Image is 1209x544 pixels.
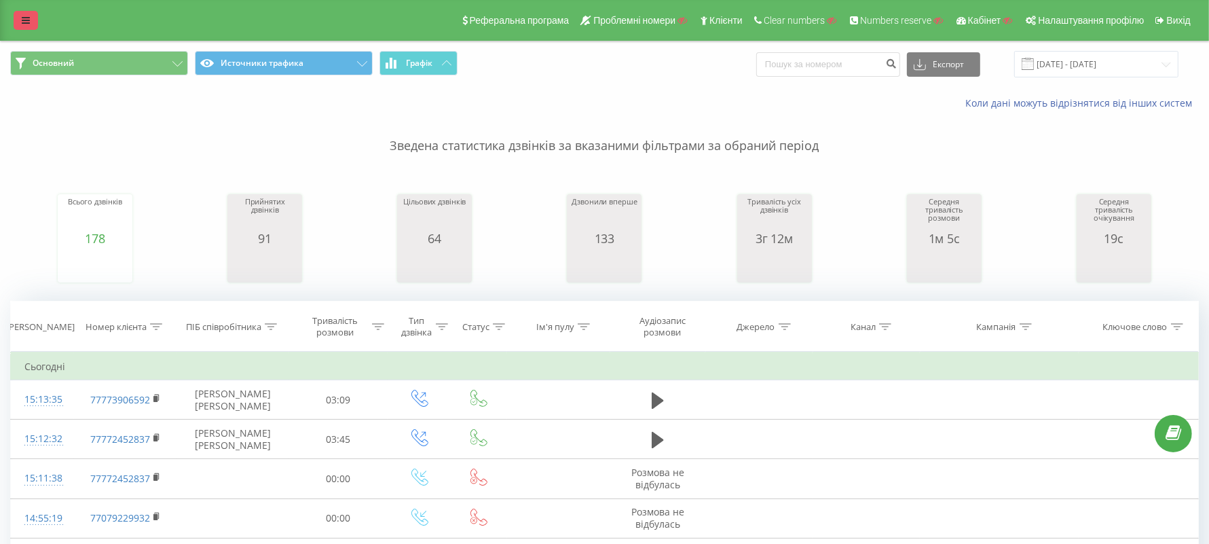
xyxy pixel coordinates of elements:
div: 64 [403,232,466,245]
td: 03:09 [289,380,388,420]
span: Проблемні номери [593,15,675,26]
span: Numbers reserve [860,15,931,26]
span: Графік [406,58,432,68]
button: Источники трафика [195,51,373,75]
div: Кампанія [977,321,1016,333]
span: Розмова не відбулась [631,466,684,491]
div: 15:12:32 [24,426,60,452]
td: [PERSON_NAME] [PERSON_NAME] [177,420,289,459]
div: 91 [231,232,299,245]
div: 14:55:19 [24,505,60,532]
button: Експорт [907,52,980,77]
a: Коли дані можуть відрізнятися вiд інших систем [965,96,1199,109]
span: Розмова не відбулась [631,505,684,530]
span: Клієнти [709,15,743,26]
button: Основний [10,51,188,75]
td: 00:00 [289,498,388,538]
div: 1м 5с [910,232,978,245]
div: [PERSON_NAME] [6,321,75,333]
div: Аудіозапис розмови [622,315,702,338]
div: Ім'я пулу [536,321,574,333]
p: Зведена статистика дзвінків за вказаними фільтрами за обраний період [10,110,1199,155]
div: 3г 12м [741,232,808,245]
div: 133 [572,232,637,245]
td: 00:00 [289,459,388,498]
span: Clear numbers [764,15,825,26]
input: Пошук за номером [756,52,900,77]
span: Реферальна програма [470,15,570,26]
div: Дзвонили вперше [572,198,637,232]
div: 178 [68,232,122,245]
td: 03:45 [289,420,388,459]
div: Джерело [737,321,775,333]
span: Вихід [1167,15,1191,26]
div: Ключове слово [1103,321,1168,333]
div: Прийнятих дзвінків [231,198,299,232]
div: ПІБ співробітника [186,321,261,333]
div: Середня тривалість розмови [910,198,978,232]
div: Тривалість усіх дзвінків [741,198,808,232]
a: 77772452837 [90,472,150,485]
div: Всього дзвінків [68,198,122,232]
div: Тривалість розмови [301,315,369,338]
div: Номер клієнта [86,321,147,333]
a: 77773906592 [90,393,150,406]
div: Цільових дзвінків [403,198,466,232]
div: Середня тривалість очікування [1080,198,1148,232]
div: Канал [851,321,876,333]
div: Статус [462,321,489,333]
div: Тип дзвінка [400,315,432,338]
button: Графік [379,51,458,75]
span: Основний [33,58,74,69]
a: 77079229932 [90,511,150,524]
td: Сьогодні [11,353,1199,380]
a: 77772452837 [90,433,150,446]
span: Налаштування профілю [1038,15,1144,26]
div: 15:13:35 [24,386,60,413]
span: Кабінет [968,15,1001,26]
div: 19с [1080,232,1148,245]
div: 15:11:38 [24,465,60,492]
td: [PERSON_NAME] [PERSON_NAME] [177,380,289,420]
